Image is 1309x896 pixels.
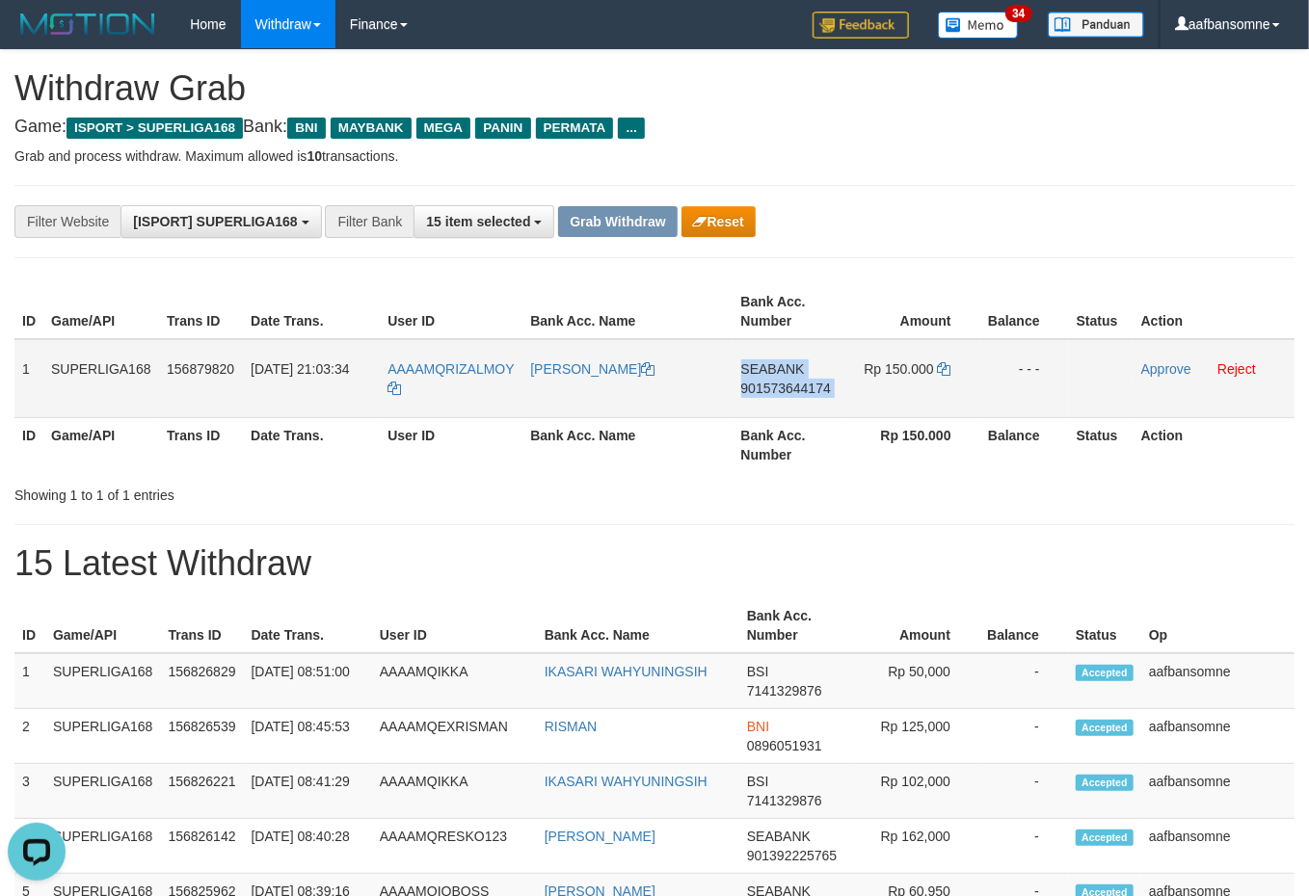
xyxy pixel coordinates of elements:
[160,653,243,709] td: 156826829
[307,148,322,164] strong: 10
[850,653,979,709] td: Rp 50,000
[372,709,537,764] td: AAAAMQEXRISMAN
[938,12,1019,39] img: Button%20Memo.svg
[979,709,1068,764] td: -
[864,361,933,377] span: Rp 150.000
[14,653,45,709] td: 1
[45,598,161,653] th: Game/API
[120,205,321,238] button: [ISPORT] SUPERLIGA168
[251,361,349,377] span: [DATE] 21:03:34
[1141,709,1295,764] td: aafbansomne
[14,478,531,505] div: Showing 1 to 1 of 1 entries
[747,738,822,753] span: Copy 0896051931 to clipboard
[325,205,414,238] div: Filter Bank
[545,664,708,679] a: IKASARI WAHYUNINGSIH
[372,819,537,874] td: AAAAMQRESKO123
[747,774,769,789] span: BSI
[331,118,412,139] span: MAYBANK
[133,214,297,229] span: [ISPORT] SUPERLIGA168
[43,417,159,472] th: Game/API
[846,417,980,472] th: Rp 150.000
[850,709,979,764] td: Rp 125,000
[734,284,846,339] th: Bank Acc. Number
[979,764,1068,819] td: -
[45,764,161,819] td: SUPERLIGA168
[1134,284,1295,339] th: Action
[747,683,822,698] span: Copy 7141329876 to clipboard
[558,206,677,237] button: Grab Withdraw
[747,719,769,734] span: BNI
[475,118,530,139] span: PANIN
[681,206,756,237] button: Reset
[159,417,243,472] th: Trans ID
[1076,775,1134,791] span: Accepted
[45,709,161,764] td: SUPERLIGA168
[1076,830,1134,846] span: Accepted
[426,214,530,229] span: 15 item selected
[747,848,837,863] span: Copy 901392225765 to clipboard
[1217,361,1256,377] a: Reject
[14,284,43,339] th: ID
[747,793,822,808] span: Copy 7141329876 to clipboard
[14,598,45,653] th: ID
[167,361,234,377] span: 156879820
[537,598,739,653] th: Bank Acc. Name
[1134,417,1295,472] th: Action
[244,819,372,874] td: [DATE] 08:40:28
[739,598,850,653] th: Bank Acc. Number
[244,653,372,709] td: [DATE] 08:51:00
[14,709,45,764] td: 2
[1141,361,1191,377] a: Approve
[747,664,769,679] span: BSI
[618,118,644,139] span: ...
[387,361,514,396] a: AAAAMQRIZALMOY
[1141,819,1295,874] td: aafbansomne
[1068,598,1141,653] th: Status
[372,598,537,653] th: User ID
[67,118,243,139] span: ISPORT > SUPERLIGA168
[536,118,614,139] span: PERMATA
[372,764,537,819] td: AAAAMQIKKA
[522,417,733,472] th: Bank Acc. Name
[1076,720,1134,736] span: Accepted
[522,284,733,339] th: Bank Acc. Name
[14,69,1295,108] h1: Withdraw Grab
[45,653,161,709] td: SUPERLIGA168
[741,361,805,377] span: SEABANK
[387,361,514,377] span: AAAAMQRIZALMOY
[1069,284,1134,339] th: Status
[380,417,522,472] th: User ID
[980,339,1069,418] td: - - -
[1076,665,1134,681] span: Accepted
[980,284,1069,339] th: Balance
[1005,5,1031,22] span: 34
[734,417,846,472] th: Bank Acc. Number
[14,118,1295,137] h4: Game: Bank:
[1048,12,1144,38] img: panduan.png
[846,284,980,339] th: Amount
[545,719,597,734] a: RISMAN
[43,339,159,418] td: SUPERLIGA168
[160,709,243,764] td: 156826539
[1141,653,1295,709] td: aafbansomne
[979,653,1068,709] td: -
[244,709,372,764] td: [DATE] 08:45:53
[14,205,120,238] div: Filter Website
[1069,417,1134,472] th: Status
[545,774,708,789] a: IKASARI WAHYUNINGSIH
[850,764,979,819] td: Rp 102,000
[159,284,243,339] th: Trans ID
[14,764,45,819] td: 3
[980,417,1069,472] th: Balance
[741,381,831,396] span: Copy 901573644174 to clipboard
[287,118,325,139] span: BNI
[244,764,372,819] td: [DATE] 08:41:29
[244,598,372,653] th: Date Trans.
[414,205,554,238] button: 15 item selected
[1141,764,1295,819] td: aafbansomne
[14,544,1295,583] h1: 15 Latest Withdraw
[850,819,979,874] td: Rp 162,000
[8,8,66,66] button: Open LiveChat chat widget
[979,819,1068,874] td: -
[530,361,654,377] a: [PERSON_NAME]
